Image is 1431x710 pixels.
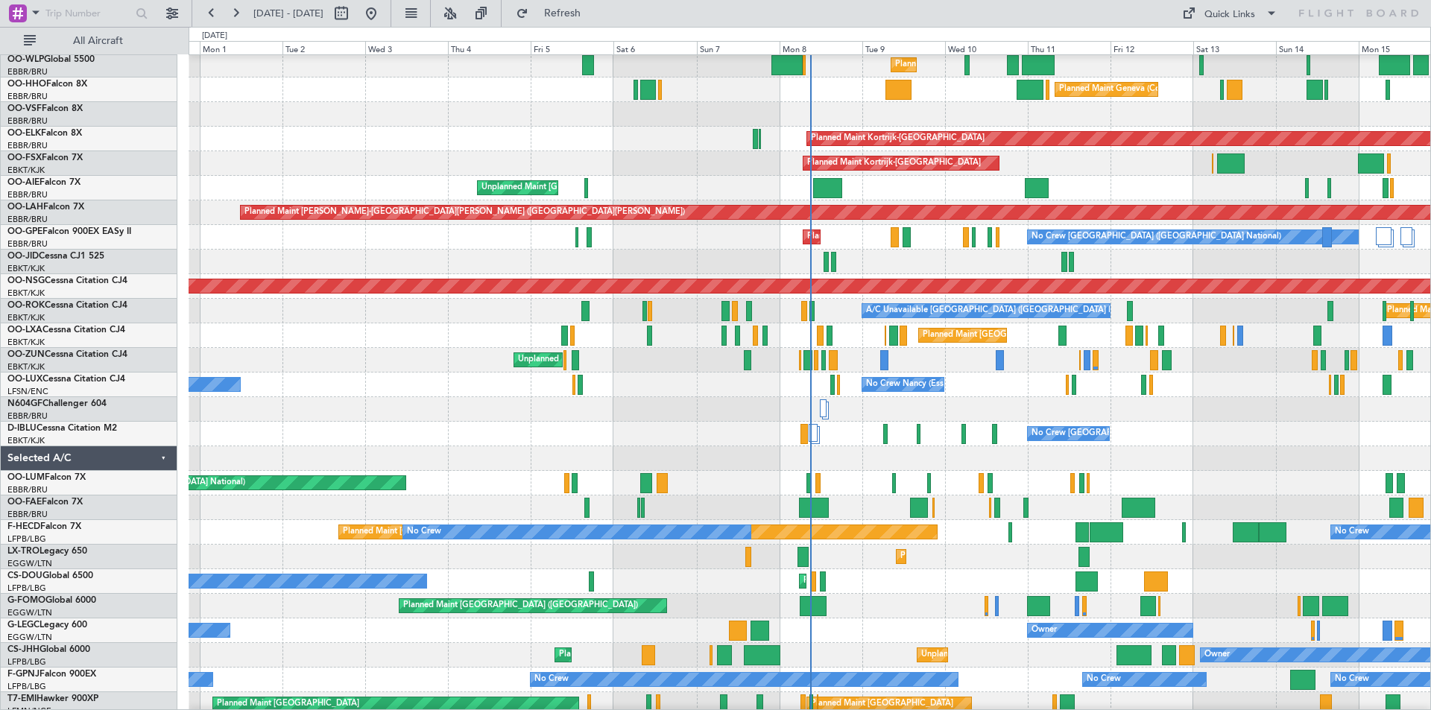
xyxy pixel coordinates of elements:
[7,203,84,212] a: OO-LAHFalcon 7X
[531,8,594,19] span: Refresh
[7,558,52,569] a: EGGW/LTN
[509,1,598,25] button: Refresh
[7,252,104,261] a: OO-JIDCessna CJ1 525
[7,178,80,187] a: OO-AIEFalcon 7X
[7,375,125,384] a: OO-LUXCessna Citation CJ4
[7,104,42,113] span: OO-VSF
[7,276,127,285] a: OO-NSGCessna Citation CJ4
[7,263,45,274] a: EBKT/KJK
[407,521,441,543] div: No Crew
[7,227,131,236] a: OO-GPEFalcon 900EX EASy II
[866,299,1143,322] div: A/C Unavailable [GEOGRAPHIC_DATA] ([GEOGRAPHIC_DATA] National)
[7,80,87,89] a: OO-HHOFalcon 8X
[7,129,41,138] span: OO-ELK
[7,91,48,102] a: EBBR/BRU
[7,571,42,580] span: CS-DOU
[7,656,46,668] a: LFPB/LBG
[481,177,762,199] div: Unplanned Maint [GEOGRAPHIC_DATA] ([GEOGRAPHIC_DATA] National)
[613,41,696,54] div: Sat 6
[780,41,862,54] div: Mon 8
[7,153,42,162] span: OO-FSX
[807,226,1077,248] div: Planned Maint [GEOGRAPHIC_DATA] ([GEOGRAPHIC_DATA] National)
[365,41,448,54] div: Wed 3
[244,201,685,224] div: Planned Maint [PERSON_NAME]-[GEOGRAPHIC_DATA][PERSON_NAME] ([GEOGRAPHIC_DATA][PERSON_NAME])
[7,326,125,335] a: OO-LXACessna Citation CJ4
[7,214,48,225] a: EBBR/BRU
[7,694,98,703] a: T7-EMIHawker 900XP
[45,2,131,25] input: Trip Number
[945,41,1028,54] div: Wed 10
[7,473,86,482] a: OO-LUMFalcon 7X
[921,644,1181,666] div: Unplanned Maint [GEOGRAPHIC_DATA] ([GEOGRAPHIC_DATA] Intl)
[7,115,48,127] a: EBBR/BRU
[811,127,985,150] div: Planned Maint Kortrijk-[GEOGRAPHIC_DATA]
[7,203,43,212] span: OO-LAH
[7,227,42,236] span: OO-GPE
[7,189,48,200] a: EBBR/BRU
[448,41,531,54] div: Thu 4
[200,41,282,54] div: Mon 1
[7,55,95,64] a: OO-WLPGlobal 5500
[7,411,48,422] a: EBBR/BRU
[7,424,117,433] a: D-IBLUCessna Citation M2
[531,41,613,54] div: Fri 5
[1059,78,1182,101] div: Planned Maint Geneva (Cointrin)
[807,152,981,174] div: Planned Maint Kortrijk-[GEOGRAPHIC_DATA]
[7,238,48,250] a: EBBR/BRU
[7,104,83,113] a: OO-VSFFalcon 8X
[7,386,48,397] a: LFSN/ENC
[202,30,227,42] div: [DATE]
[7,632,52,643] a: EGGW/LTN
[1087,668,1121,691] div: No Crew
[7,178,40,187] span: OO-AIE
[518,349,763,371] div: Unplanned Maint [GEOGRAPHIC_DATA] ([GEOGRAPHIC_DATA])
[7,498,42,507] span: OO-FAE
[16,29,162,53] button: All Aircraft
[7,140,48,151] a: EBBR/BRU
[7,326,42,335] span: OO-LXA
[403,595,638,617] div: Planned Maint [GEOGRAPHIC_DATA] ([GEOGRAPHIC_DATA])
[923,324,1192,346] div: Planned Maint [GEOGRAPHIC_DATA] ([GEOGRAPHIC_DATA] National)
[7,350,127,359] a: OO-ZUNCessna Citation CJ4
[7,361,45,373] a: EBKT/KJK
[7,337,45,348] a: EBKT/KJK
[7,596,45,605] span: G-FOMO
[1111,41,1193,54] div: Fri 12
[7,607,52,618] a: EGGW/LTN
[7,547,40,556] span: LX-TRO
[697,41,780,54] div: Sun 7
[7,129,82,138] a: OO-ELKFalcon 8X
[7,288,45,299] a: EBKT/KJK
[7,522,81,531] a: F-HECDFalcon 7X
[7,621,40,630] span: G-LEGC
[7,312,45,323] a: EBKT/KJK
[7,165,45,176] a: EBKT/KJK
[7,533,46,545] a: LFPB/LBG
[39,36,157,46] span: All Aircraft
[7,399,107,408] a: N604GFChallenger 604
[7,301,45,310] span: OO-ROK
[7,350,45,359] span: OO-ZUN
[7,596,96,605] a: G-FOMOGlobal 6000
[7,583,46,594] a: LFPB/LBG
[343,521,578,543] div: Planned Maint [GEOGRAPHIC_DATA] ([GEOGRAPHIC_DATA])
[7,645,90,654] a: CS-JHHGlobal 6000
[1028,41,1111,54] div: Thu 11
[7,66,48,77] a: EBBR/BRU
[7,571,93,580] a: CS-DOUGlobal 6500
[7,484,48,495] a: EBBR/BRU
[803,570,1038,592] div: Planned Maint [GEOGRAPHIC_DATA] ([GEOGRAPHIC_DATA])
[895,54,973,76] div: Planned Maint Liege
[282,41,365,54] div: Tue 2
[7,645,40,654] span: CS-JHH
[7,375,42,384] span: OO-LUX
[7,670,96,679] a: F-GPNJFalcon 900EX
[253,7,323,20] span: [DATE] - [DATE]
[7,694,37,703] span: T7-EMI
[559,644,794,666] div: Planned Maint [GEOGRAPHIC_DATA] ([GEOGRAPHIC_DATA])
[900,545,998,568] div: Planned Maint Dusseldorf
[1276,41,1359,54] div: Sun 14
[7,681,46,692] a: LFPB/LBG
[1193,41,1276,54] div: Sat 13
[862,41,945,54] div: Tue 9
